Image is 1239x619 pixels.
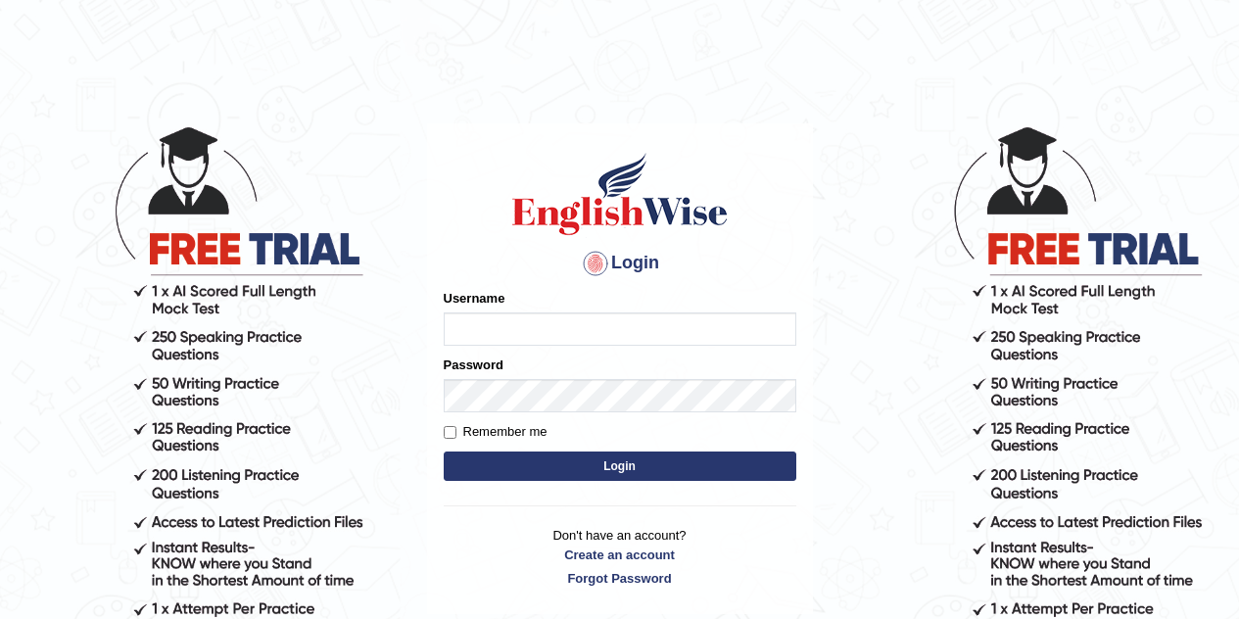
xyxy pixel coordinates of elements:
[444,452,796,481] button: Login
[444,526,796,587] p: Don't have an account?
[444,569,796,588] a: Forgot Password
[444,248,796,279] h4: Login
[444,422,548,442] label: Remember me
[444,546,796,564] a: Create an account
[444,356,503,374] label: Password
[444,426,456,439] input: Remember me
[444,289,505,308] label: Username
[508,150,732,238] img: Logo of English Wise sign in for intelligent practice with AI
